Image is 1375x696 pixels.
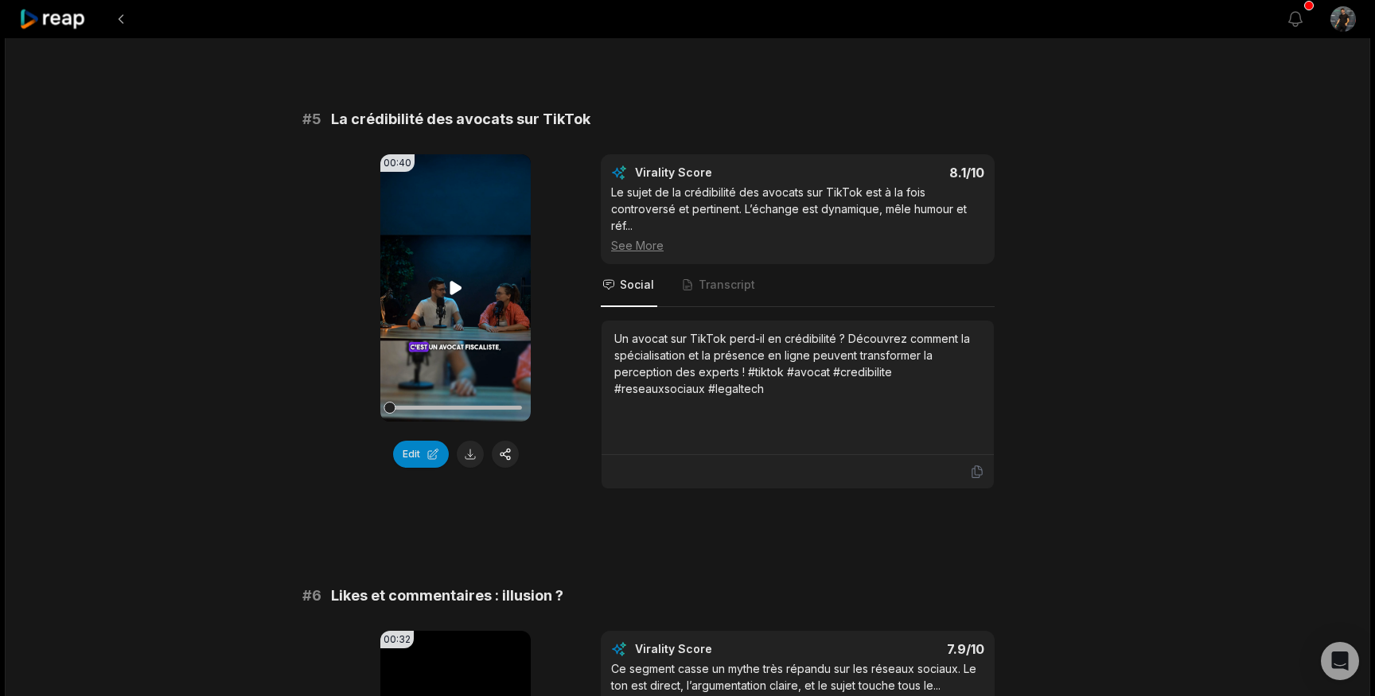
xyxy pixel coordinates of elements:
[699,277,755,293] span: Transcript
[1321,642,1359,680] div: Open Intercom Messenger
[302,108,321,130] span: # 5
[611,184,984,254] div: Le sujet de la crédibilité des avocats sur TikTok est à la fois controversé et pertinent. L’échan...
[601,264,995,307] nav: Tabs
[620,277,654,293] span: Social
[331,108,590,130] span: La crédibilité des avocats sur TikTok
[302,585,321,607] span: # 6
[814,641,985,657] div: 7.9 /10
[380,154,531,422] video: Your browser does not support mp4 format.
[331,585,563,607] span: Likes et commentaires : illusion ?
[814,165,985,181] div: 8.1 /10
[614,330,981,397] div: Un avocat sur TikTok perd-il en crédibilité ? Découvrez comment la spécialisation et la présence ...
[635,165,806,181] div: Virality Score
[635,641,806,657] div: Virality Score
[393,441,449,468] button: Edit
[611,237,984,254] div: See More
